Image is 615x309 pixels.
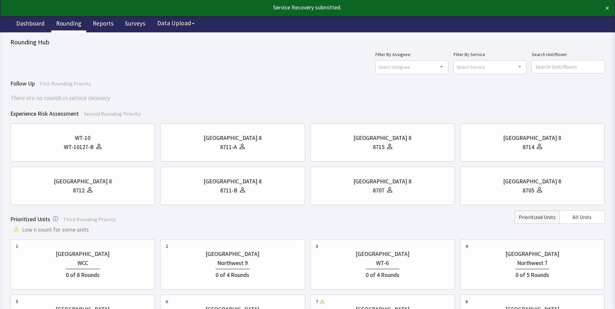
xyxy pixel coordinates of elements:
div: [GEOGRAPHIC_DATA] [56,249,110,258]
div: Northwest 9 [217,258,248,268]
div: [GEOGRAPHIC_DATA] 8 [204,177,262,186]
button: Data Upload [153,17,198,29]
a: Surveys [120,16,150,32]
span: All Units [573,213,592,221]
div: Experience Risk Assessment [10,109,605,118]
a: Dashboard [11,16,50,32]
div: [GEOGRAPHIC_DATA] 8 [204,133,262,143]
label: Search Unit/Room [532,51,605,58]
div: WT-10127-B [64,143,94,152]
button: × [605,3,609,13]
div: 2 [166,243,168,249]
div: WCC [77,258,88,268]
div: [GEOGRAPHIC_DATA] [505,249,559,258]
div: [GEOGRAPHIC_DATA] [356,249,409,258]
div: [GEOGRAPHIC_DATA] 8 [353,177,411,186]
div: 0 of 8 Rounds [66,269,100,280]
div: 8707 [373,186,384,195]
div: Rounding Hub [10,38,605,47]
input: Search Unit/Room [532,60,605,73]
div: 1 [16,243,18,249]
span: Second Rounding Priority [84,110,140,117]
div: 8712 [73,186,85,195]
button: All Units [560,210,605,224]
div: WT-6 [376,258,389,268]
span: Select Service [456,63,485,71]
div: [GEOGRAPHIC_DATA] 8 [503,177,561,186]
div: 8711-B [220,186,237,195]
span: Low n count for some units [22,225,89,234]
div: 8714 [523,143,534,152]
span: Select Assignee [378,63,410,71]
div: 0 of 4 Rounds [216,269,249,280]
div: 3 [316,243,318,249]
div: 4 [466,243,468,249]
button: Prioritized Units [514,210,560,224]
div: 8705 [523,186,534,195]
span: Prioritized Units [10,215,50,223]
div: 0 of 5 Rounds [515,269,549,280]
div: 5 [16,298,18,305]
div: Northwest 7 [517,258,548,268]
div: 7 [316,298,318,305]
div: WT-10 [75,133,90,143]
div: Follow Up [10,79,605,88]
div: [GEOGRAPHIC_DATA] [206,249,259,258]
span: Prioritized Units [519,213,556,221]
div: [GEOGRAPHIC_DATA] 8 [54,177,112,186]
label: Filter By Assignee [375,51,448,58]
div: Service Recovery submitted. [6,3,549,12]
div: 0 of 4 Rounds [366,269,399,280]
label: Filter By Service [454,51,526,58]
div: 8711-A [220,143,237,152]
div: [GEOGRAPHIC_DATA] 8 [503,133,561,143]
div: 8715 [373,143,384,152]
div: 6 [166,298,168,305]
a: Rounding [51,16,86,32]
a: Reports [88,16,118,32]
div: There are no rounds in service recovery [10,93,605,103]
div: [GEOGRAPHIC_DATA] 8 [353,133,411,143]
div: 8 [466,298,468,305]
span: Third Rounding Priority [63,216,116,223]
span: First Rounding Priority [40,80,91,87]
